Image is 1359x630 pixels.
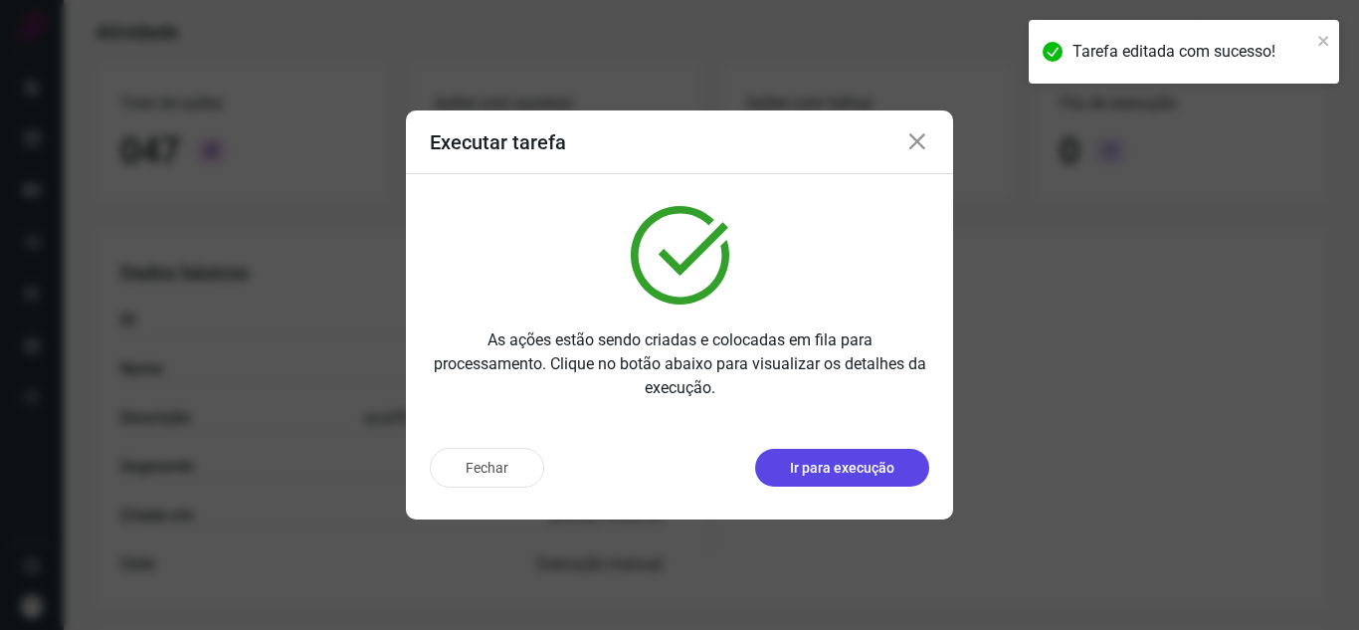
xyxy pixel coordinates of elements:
h3: Executar tarefa [430,130,566,154]
button: Ir para execução [755,449,929,487]
p: Ir para execução [790,458,894,479]
p: As ações estão sendo criadas e colocadas em fila para processamento. Clique no botão abaixo para ... [430,328,929,400]
button: close [1317,28,1331,52]
div: Tarefa editada com sucesso! [1072,40,1311,64]
img: verified.svg [631,206,729,305]
button: Fechar [430,448,544,488]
